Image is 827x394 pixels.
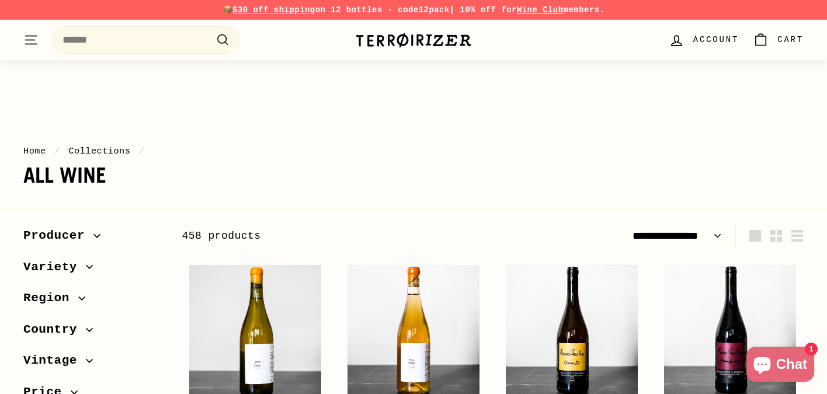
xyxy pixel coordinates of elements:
[23,320,86,340] span: Country
[23,146,46,156] a: Home
[517,5,564,15] a: Wine Club
[182,228,493,245] div: 458 products
[23,317,164,348] button: Country
[23,226,93,246] span: Producer
[662,23,746,57] a: Account
[68,146,130,156] a: Collections
[232,5,315,15] span: $30 off shipping
[136,146,148,156] span: /
[23,164,804,187] h1: All wine
[51,146,63,156] span: /
[743,347,818,385] inbox-online-store-chat: Shopify online store chat
[23,288,78,308] span: Region
[23,257,86,277] span: Variety
[23,144,804,158] nav: breadcrumbs
[746,23,811,57] a: Cart
[23,285,164,317] button: Region
[23,351,86,371] span: Vintage
[23,4,804,16] p: 📦 on 12 bottles - code | 10% off for members.
[777,33,804,46] span: Cart
[23,348,164,379] button: Vintage
[23,223,164,254] button: Producer
[419,5,450,15] strong: 12pack
[23,254,164,286] button: Variety
[693,33,739,46] span: Account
